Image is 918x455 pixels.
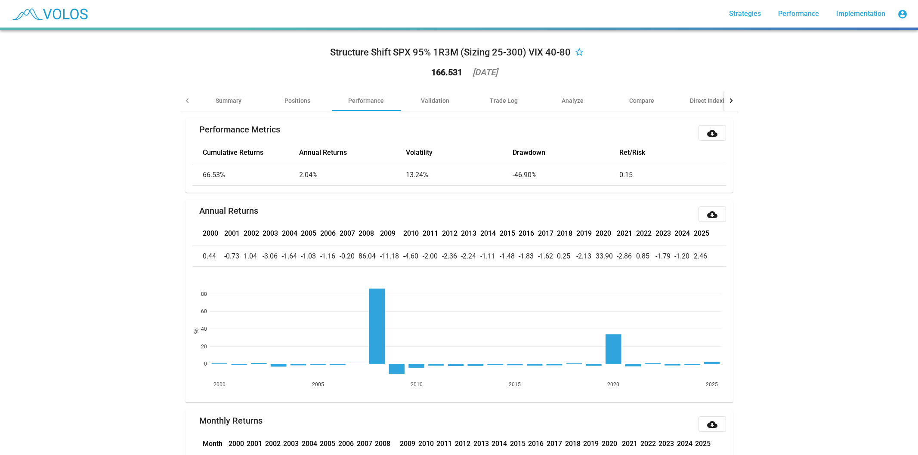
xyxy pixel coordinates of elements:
th: 2005 [301,222,320,246]
th: 2011 [423,222,442,246]
td: -1.64 [282,246,301,267]
th: 2014 [480,222,500,246]
span: Implementation [836,9,885,18]
div: Structure Shift SPX 95% 1R3M (Sizing 25-300) VIX 40-80 [330,46,571,59]
td: 0.25 [557,246,576,267]
td: 0.85 [636,246,655,267]
td: -1.20 [674,246,694,267]
th: 2022 [636,222,655,246]
th: 2016 [519,222,538,246]
th: 2008 [359,222,380,246]
th: Drawdown [513,141,619,165]
th: 2020 [596,222,617,246]
td: -46.90% [513,165,619,185]
td: -0.20 [340,246,359,267]
td: 13.24% [406,165,513,185]
td: -1.79 [655,246,675,267]
div: 166.531 [431,68,462,77]
td: 0.15 [619,165,726,185]
div: Compare [629,96,654,105]
td: 1.04 [244,246,263,267]
td: 86.04 [359,246,380,267]
mat-card-title: Annual Returns [199,206,258,215]
td: -2.86 [617,246,636,267]
th: 2013 [461,222,480,246]
th: Cumulative Returns [192,141,299,165]
td: -4.60 [403,246,423,267]
td: -11.18 [380,246,404,267]
td: -2.13 [576,246,596,267]
th: 2012 [442,222,461,246]
th: Annual Returns [299,141,406,165]
td: -1.62 [538,246,557,267]
th: 2023 [655,222,675,246]
div: Performance [348,96,384,105]
th: 2024 [674,222,694,246]
th: 2003 [263,222,282,246]
th: 2010 [403,222,423,246]
td: 2.46 [694,246,726,267]
td: 2.04% [299,165,406,185]
td: -2.24 [461,246,480,267]
td: -0.73 [224,246,244,267]
td: -1.48 [500,246,519,267]
th: 2004 [282,222,301,246]
th: Volatility [406,141,513,165]
td: 33.90 [596,246,617,267]
th: 2000 [192,222,224,246]
div: Direct Indexing [690,96,731,105]
mat-card-title: Monthly Returns [199,416,263,425]
div: Positions [284,96,310,105]
td: -2.36 [442,246,461,267]
mat-icon: cloud_download [707,128,717,138]
td: -2.00 [423,246,442,267]
th: 2017 [538,222,557,246]
th: 2021 [617,222,636,246]
th: 2006 [320,222,340,246]
a: Performance [771,6,826,22]
th: 2002 [244,222,263,246]
mat-icon: account_circle [897,9,908,19]
td: -1.16 [320,246,340,267]
mat-icon: cloud_download [707,209,717,220]
th: Ret/Risk [619,141,726,165]
th: 2019 [576,222,596,246]
td: -3.06 [263,246,282,267]
mat-icon: cloud_download [707,419,717,430]
td: 0.44 [192,246,224,267]
div: Analyze [562,96,584,105]
th: 2007 [340,222,359,246]
mat-icon: star_border [574,48,584,58]
span: Strategies [729,9,761,18]
div: Trade Log [490,96,518,105]
td: -1.83 [519,246,538,267]
div: Validation [421,96,449,105]
mat-card-title: Performance Metrics [199,125,280,134]
td: -1.11 [480,246,500,267]
th: 2018 [557,222,576,246]
a: Implementation [829,6,892,22]
div: Summary [216,96,241,105]
th: 2001 [224,222,244,246]
a: Strategies [722,6,768,22]
th: 2009 [380,222,404,246]
td: -1.03 [301,246,320,267]
th: 2025 [694,222,726,246]
span: Performance [778,9,819,18]
th: 2015 [500,222,519,246]
td: 66.53% [192,165,299,185]
div: [DATE] [473,68,498,77]
img: blue_transparent.png [7,3,92,25]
